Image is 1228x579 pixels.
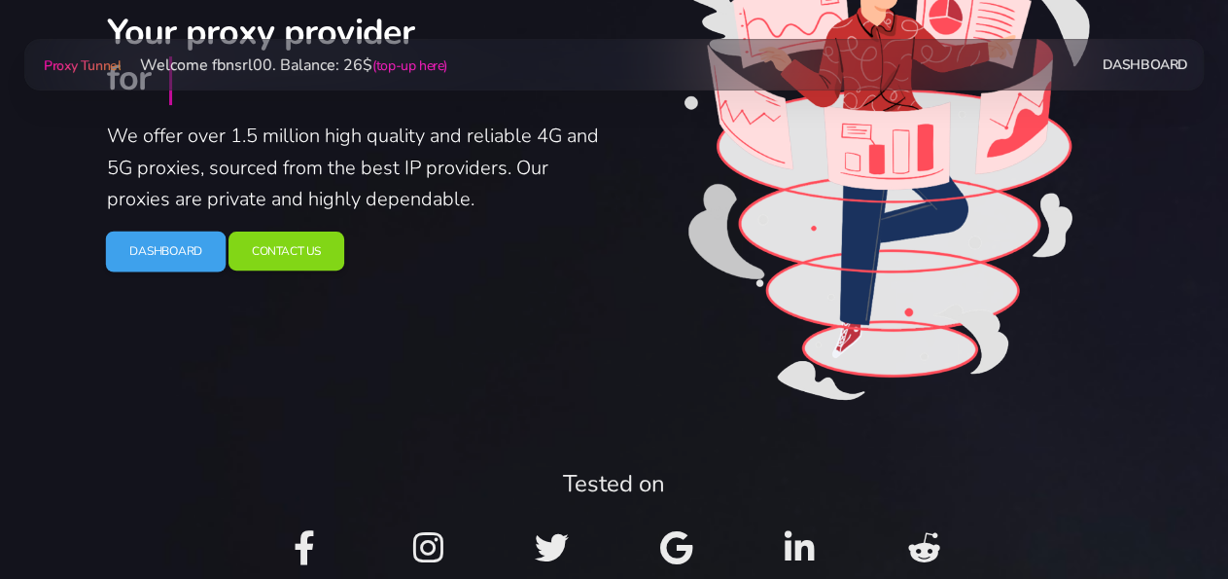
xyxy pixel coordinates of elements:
[1134,485,1204,555] iframe: Webchat Widget
[107,11,603,105] h2: Your proxy provider for
[119,466,1110,501] div: Tested on
[107,121,603,216] p: We offer over 1.5 million high quality and reliable 4G and 5G proxies, sourced from the best IP p...
[228,232,344,271] a: Contact Us
[124,54,447,76] span: Welcome fbnsrl00. Balance: 26$
[372,56,447,75] a: (top-up here)
[1102,47,1187,83] a: Dashboard
[44,56,121,75] span: Proxy Tunnel
[40,50,124,81] a: Proxy Tunnel
[105,231,226,271] a: Dashboard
